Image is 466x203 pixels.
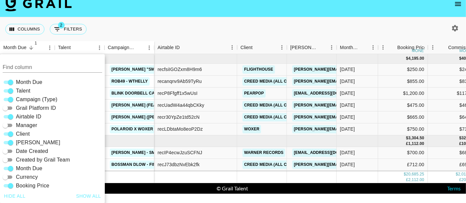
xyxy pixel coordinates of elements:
div: £ [406,141,408,147]
div: 1,112.00 [408,141,424,147]
a: [EMAIL_ADDRESS][DOMAIN_NAME] [292,149,366,157]
div: recr30YpZe1td52cN [158,114,200,120]
div: £ [406,177,408,183]
button: Sort [439,43,448,52]
div: $ [406,56,408,61]
div: © Grail Talent [217,185,248,192]
a: [PERSON_NAME][EMAIL_ADDRESS][DOMAIN_NAME] [292,101,400,109]
div: $1,200.00 [378,88,428,100]
div: 20,685.25 [406,171,424,177]
div: Talent [58,41,71,54]
button: Sort [359,43,368,52]
div: Aug '25 [340,126,355,132]
input: Column title [3,62,102,73]
div: Month Due [3,41,27,54]
button: Menu [428,42,438,52]
button: Hide all [1,190,28,202]
button: Show all [74,190,104,202]
span: Client [16,130,30,138]
a: [PERSON_NAME] - Small Hands [110,149,180,157]
div: Month Due [340,41,359,54]
div: Aug '25 [340,66,355,73]
div: $250.00 [378,64,428,76]
a: [PERSON_NAME][EMAIL_ADDRESS][PERSON_NAME][DOMAIN_NAME] [292,65,434,74]
div: Campaign (Type) [104,41,154,54]
div: $ [406,135,408,141]
div: recP8Ffgff1x5wUsI [158,90,198,97]
a: Creed Media (All Campaigns) [242,113,311,121]
div: Booker [287,41,337,54]
button: Sort [317,43,327,52]
button: Menu [227,42,237,52]
div: 2,112.00 [408,177,424,183]
div: Campaign (Type) [108,41,135,54]
span: [PERSON_NAME] [16,139,60,147]
div: Month Due [337,41,378,54]
div: recJ73dbzNvEbk2fk [158,161,200,168]
button: Menu [144,43,154,53]
div: Jul '25 [340,161,355,168]
div: $855.00 [378,76,428,88]
a: Pearpop [242,89,266,98]
a: [PERSON_NAME] "Smoking Section" [110,65,191,74]
span: 1 [33,40,39,46]
span: Campaign (Type) [16,96,57,103]
div: $665.00 [378,111,428,123]
div: £ [459,177,462,183]
a: [PERSON_NAME][EMAIL_ADDRESS][DOMAIN_NAME] [292,161,400,169]
a: [PERSON_NAME][EMAIL_ADDRESS][DOMAIN_NAME] [292,77,400,86]
div: $ [404,171,406,177]
div: 4,195.00 [408,56,424,61]
a: Creed Media (All Campaigns) [242,101,311,109]
span: Manager [16,121,37,129]
div: $475.00 [378,100,428,111]
a: Polaroid X Woxer Campaign [110,125,178,133]
a: Creed Media (All Campaigns) [242,77,311,86]
span: Airtable ID [16,113,41,121]
a: [PERSON_NAME][EMAIL_ADDRESS][DOMAIN_NAME] [292,125,400,133]
div: money [412,49,427,53]
div: Airtable ID [154,41,237,54]
a: BossMan Dlow - Finesse [110,161,168,169]
div: recanqnv9Ab59TyRu [158,78,202,85]
div: recIP4ecwJzuSCFNJ [158,149,202,156]
div: Aug '25 [340,90,355,97]
button: Sort [71,43,80,52]
button: Show filters [50,24,87,34]
button: Sort [388,43,397,52]
button: Menu [378,42,388,52]
button: Sort [180,43,189,52]
a: [PERSON_NAME] ([PERSON_NAME]) [110,113,185,121]
a: Blink Doorbell Campaign [110,89,172,98]
button: Sort [27,43,36,52]
a: Terms [447,185,461,191]
a: Warner Records [242,149,285,157]
button: Sort [135,43,144,52]
div: 3,304.50 [408,135,424,141]
div: Client [240,41,253,54]
span: Month Due [16,165,42,172]
a: ROB49 - WTHELLY [110,77,150,86]
span: Booking Price [16,182,49,190]
span: Currency [16,173,38,181]
span: Month Due [16,78,42,86]
div: recLDbtaMo8eoP2Dz [158,126,203,132]
button: Menu [368,42,378,52]
div: $427.50 [378,171,428,183]
span: Created by Grail Team [16,156,70,164]
div: $750.00 [378,123,428,135]
span: 2 [58,22,65,29]
button: Sort [253,43,262,52]
div: £ [459,141,462,147]
div: recfsiIGOZxm8H9m6 [158,66,202,73]
a: [PERSON_NAME] (feat. [PERSON_NAME]) - [GEOGRAPHIC_DATA] [110,101,244,109]
div: $ [456,171,458,177]
span: Date Created [16,147,48,155]
a: Creed Media (All Campaigns) [242,161,311,169]
span: Grail Platform ID [16,104,56,112]
div: Aug '25 [340,78,355,85]
div: recUadW4a44qbCKky [158,102,204,108]
div: Aug '25 [340,114,355,120]
div: $700.00 [378,147,428,159]
button: Menu [277,42,287,52]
